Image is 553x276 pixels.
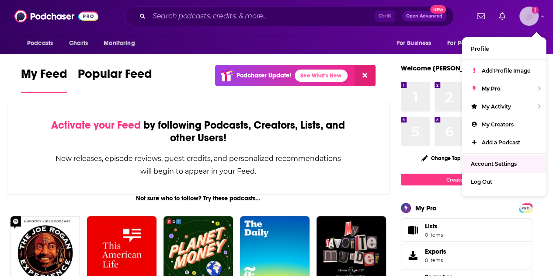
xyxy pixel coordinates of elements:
a: Popular Feed [78,66,152,93]
span: Exports [404,249,421,262]
span: My Feed [21,66,67,87]
button: open menu [390,35,442,52]
a: Charts [63,35,93,52]
a: Welcome [PERSON_NAME]! [401,64,487,72]
a: Exports [401,244,532,267]
p: Podchaser Update! [237,72,291,79]
a: PRO [520,204,531,211]
button: open menu [97,35,146,52]
button: Change Top 8 [416,153,470,164]
span: For Podcasters [447,37,489,49]
button: open menu [21,35,64,52]
img: User Profile [519,7,539,26]
span: Podcasts [27,37,53,49]
span: Add a Podcast [482,139,520,146]
span: Exports [425,248,446,255]
input: Search podcasts, credits, & more... [149,9,375,23]
span: Log Out [471,178,492,185]
button: open menu [442,35,502,52]
a: Create My Top 8 [401,174,532,185]
span: Account Settings [471,161,517,167]
span: My Activity [482,103,511,110]
span: 0 items [425,232,443,238]
a: Account Settings [462,155,546,173]
a: See What's New [295,70,348,82]
a: My Feed [21,66,67,93]
span: My Creators [482,121,514,128]
a: Profile [462,40,546,58]
span: Ctrl K [375,10,395,22]
span: Add Profile Image [482,67,530,74]
img: Podchaser - Follow, Share and Rate Podcasts [14,8,98,24]
span: Lists [425,222,438,230]
span: Logged in as maddieFHTGI [519,7,539,26]
a: Show notifications dropdown [473,9,488,24]
span: Charts [69,37,88,49]
span: My Pro [482,85,501,92]
button: Show profile menu [519,7,539,26]
span: Lists [425,222,443,230]
span: 0 items [425,257,446,263]
a: Show notifications dropdown [495,9,509,24]
span: Popular Feed [78,66,152,87]
div: Not sure who to follow? Try these podcasts... [7,195,390,202]
span: Profile [471,45,489,52]
a: Add Profile Image [462,62,546,80]
span: For Business [396,37,431,49]
div: Search podcasts, credits, & more... [125,6,454,26]
span: New [430,5,446,14]
svg: Add a profile image [532,7,539,14]
button: Open AdvancedNew [402,11,446,21]
div: New releases, episode reviews, guest credits, and personalized recommendations will begin to appe... [51,152,345,178]
button: open menu [500,35,532,52]
span: Open Advanced [406,14,442,18]
a: Lists [401,218,532,242]
a: Add a Podcast [462,133,546,151]
span: Lists [404,224,421,236]
span: Monitoring [104,37,135,49]
div: by following Podcasts, Creators, Lists, and other Users! [51,119,345,144]
div: My Pro [415,204,437,212]
span: Activate your Feed [51,119,141,132]
a: My Creators [462,115,546,133]
ul: Show profile menu [462,37,546,196]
